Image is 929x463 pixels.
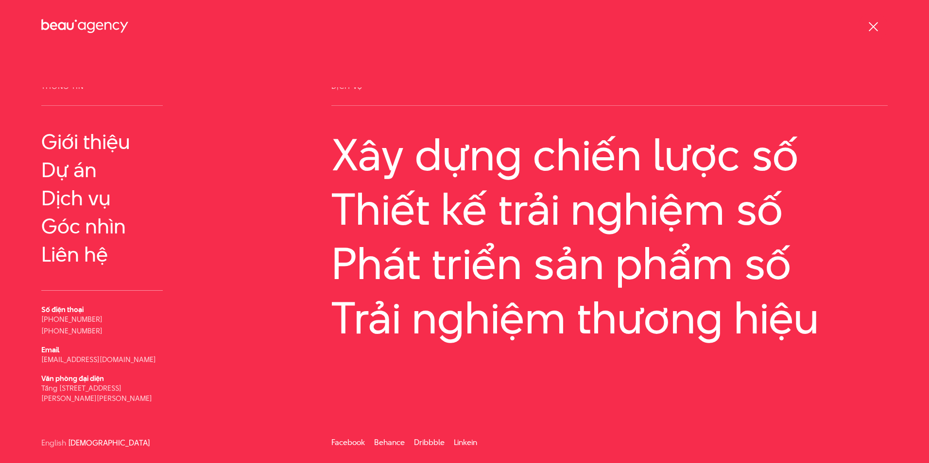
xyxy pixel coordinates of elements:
a: Giới thiệu [41,130,163,153]
a: Trải nghiệm thương hiệu [331,293,888,343]
a: Linkein [454,437,477,448]
a: Thiết kế trải nghiệm số [331,184,888,234]
b: Email [41,345,59,355]
a: Phát triển sản phẩm số [331,239,888,288]
a: Góc nhìn [41,215,163,238]
a: Dribbble [414,437,445,448]
a: Dự án [41,158,163,182]
a: [EMAIL_ADDRESS][DOMAIN_NAME] [41,354,156,364]
b: Số điện thoại [41,304,84,314]
a: Xây dựng chiến lược số [331,130,888,180]
a: [PHONE_NUMBER] [41,314,103,324]
a: English [41,439,66,446]
span: Dịch vụ [331,83,888,106]
a: Facebook [331,437,365,448]
p: Tầng [STREET_ADDRESS][PERSON_NAME][PERSON_NAME] [41,383,163,403]
b: Văn phòng đại diện [41,373,104,383]
a: Liên hệ [41,243,163,266]
a: [DEMOGRAPHIC_DATA] [68,439,150,446]
a: [PHONE_NUMBER] [41,326,103,336]
a: Behance [374,437,405,448]
span: Thông tin [41,83,163,106]
a: Dịch vụ [41,186,163,210]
